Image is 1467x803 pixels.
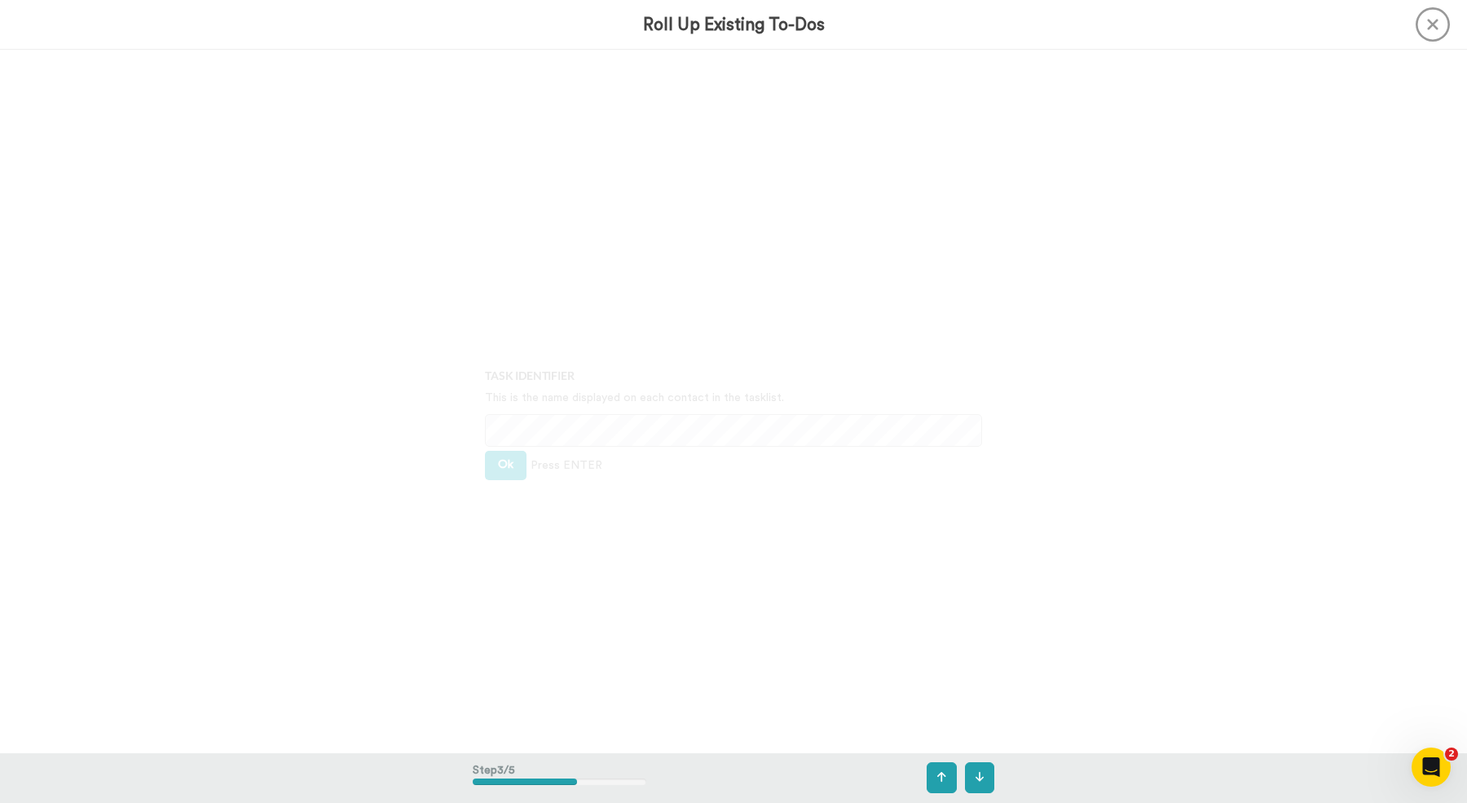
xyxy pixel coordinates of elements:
span: Press ENTER [531,457,602,474]
p: This is the name displayed on each contact in the tasklist. [485,390,982,406]
span: Ok [498,459,513,470]
h4: Task Identifier [485,369,982,382]
div: Step 3 / 5 [473,754,646,801]
button: Ok [485,451,526,480]
iframe: Intercom live chat [1412,748,1451,787]
h3: Roll Up Existing To-Dos [643,15,825,34]
span: 2 [1445,748,1458,761]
